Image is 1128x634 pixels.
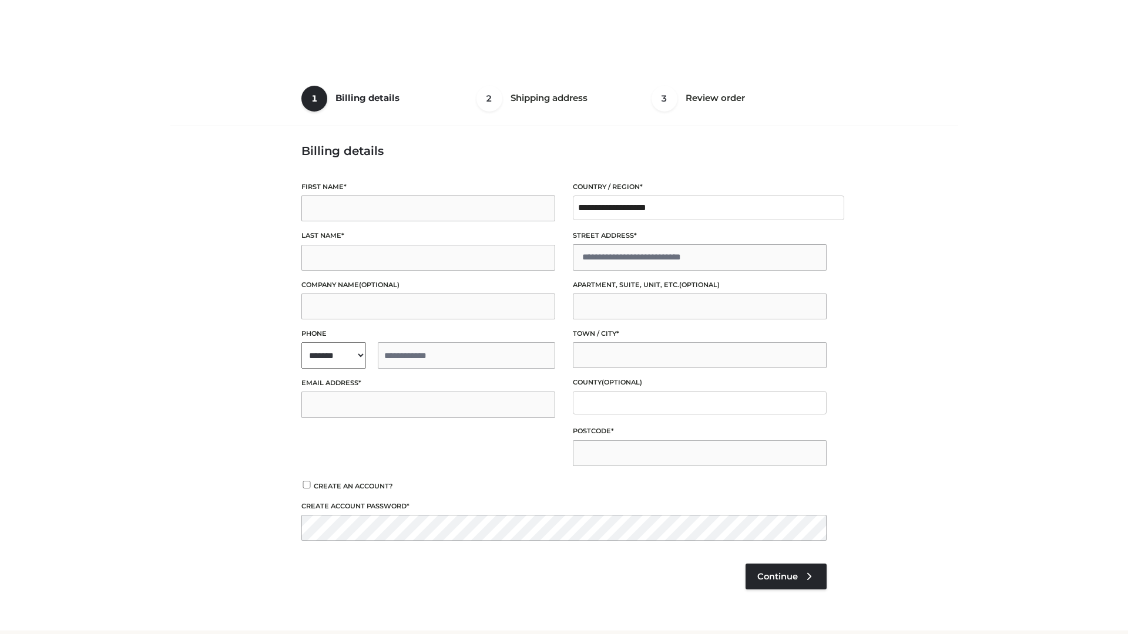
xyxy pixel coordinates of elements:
label: Street address [573,230,827,241]
span: Billing details [335,92,399,103]
label: Create account password [301,501,827,512]
a: Continue [746,564,827,589]
label: County [573,377,827,388]
span: (optional) [602,378,642,386]
label: First name [301,181,555,193]
span: Create an account? [314,482,393,490]
span: 1 [301,86,327,112]
label: Apartment, suite, unit, etc. [573,279,827,291]
span: (optional) [679,281,720,289]
label: Town / City [573,328,827,339]
span: 3 [652,86,677,112]
span: Review order [686,92,745,103]
h3: Billing details [301,144,827,158]
label: Last name [301,230,555,241]
label: Phone [301,328,555,339]
label: Postcode [573,426,827,437]
input: Create an account? [301,481,312,488]
span: (optional) [359,281,399,289]
span: Shipping address [511,92,587,103]
span: Continue [757,571,798,582]
label: Company name [301,279,555,291]
label: Country / Region [573,181,827,193]
span: 2 [476,86,502,112]
label: Email address [301,377,555,389]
